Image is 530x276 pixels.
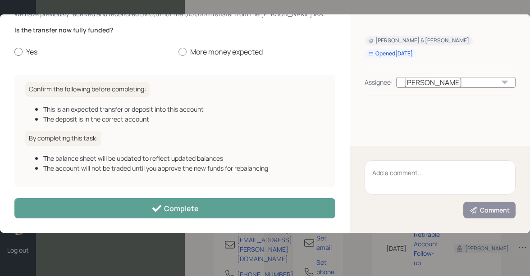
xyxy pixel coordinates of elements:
h6: By completing this task: [25,131,101,146]
label: More money expected [178,47,335,57]
div: The account will not be traded until you approve the new funds for rebalancing [43,163,324,173]
div: [PERSON_NAME] & [PERSON_NAME] [368,37,469,45]
h6: Confirm the following before completing: [25,82,150,97]
label: Is the transfer now fully funded? [14,26,335,35]
button: Comment [463,202,516,218]
div: [PERSON_NAME] [396,77,516,88]
label: Yes [14,47,171,57]
div: This is an expected transfer or deposit into this account [43,104,324,114]
div: Assignee: [365,77,393,87]
div: Opened [DATE] [368,50,413,58]
div: The balance sheet will be updated to reflect updated balances [43,154,324,163]
div: The deposit is in the correct account [43,114,324,124]
div: Comment [469,206,510,215]
div: Complete [151,203,199,214]
button: Complete [14,198,335,218]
